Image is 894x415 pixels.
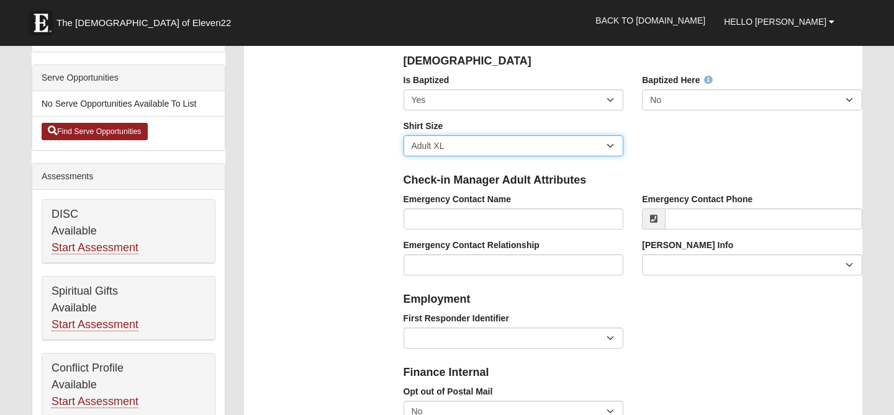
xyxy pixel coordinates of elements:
a: Start Assessment [52,395,138,408]
h4: Finance Internal [404,366,863,380]
label: First Responder Identifier [404,312,509,324]
a: Start Assessment [52,241,138,254]
a: The [DEMOGRAPHIC_DATA] of Eleven22 [22,4,271,35]
div: Serve Opportunities [32,65,225,91]
h4: Employment [404,293,863,306]
h4: Check-in Manager Adult Attributes [404,174,863,187]
label: Emergency Contact Relationship [404,239,540,251]
span: The [DEMOGRAPHIC_DATA] of Eleven22 [56,17,231,29]
li: No Serve Opportunities Available To List [32,91,225,117]
label: Baptized Here [642,74,712,86]
a: Find Serve Opportunities [42,123,148,140]
h4: [DEMOGRAPHIC_DATA] [404,55,863,68]
label: Emergency Contact Phone [642,193,752,205]
div: Assessments [32,164,225,190]
span: Hello [PERSON_NAME] [724,17,826,27]
label: Is Baptized [404,74,449,86]
label: [PERSON_NAME] Info [642,239,733,251]
div: Spiritual Gifts Available [42,277,215,340]
label: Emergency Contact Name [404,193,512,205]
a: Back to [DOMAIN_NAME] [586,5,715,36]
label: Opt out of Postal Mail [404,385,493,398]
a: Hello [PERSON_NAME] [715,6,844,37]
img: Eleven22 logo [29,11,53,35]
div: DISC Available [42,200,215,263]
label: Shirt Size [404,120,443,132]
a: Start Assessment [52,318,138,331]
